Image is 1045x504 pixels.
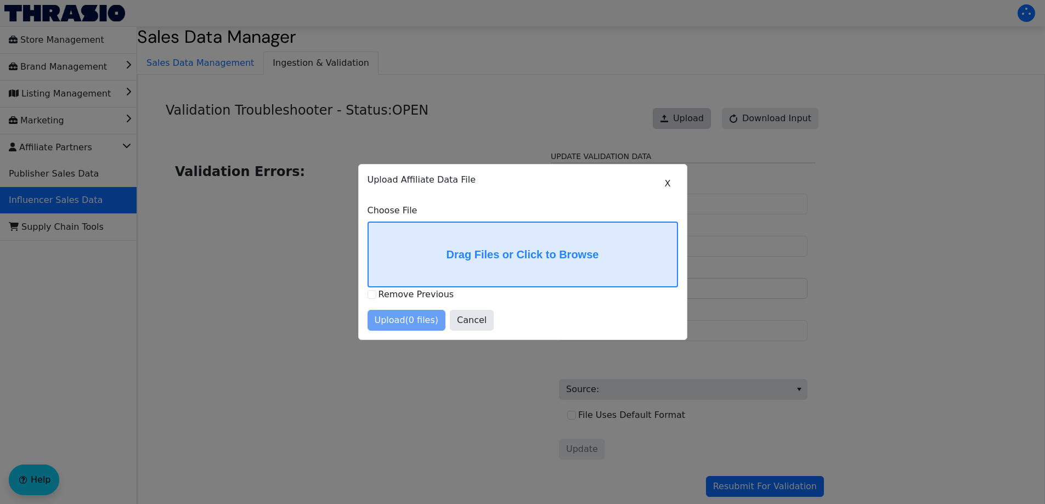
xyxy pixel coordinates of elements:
span: Cancel [457,314,487,327]
span: X [665,177,671,190]
label: Drag Files or Click to Browse [369,223,677,286]
button: Cancel [450,310,494,331]
label: Choose File [368,204,678,217]
button: X [658,173,678,194]
p: Upload Affiliate Data File [368,173,678,186]
label: Remove Previous [379,289,454,299]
